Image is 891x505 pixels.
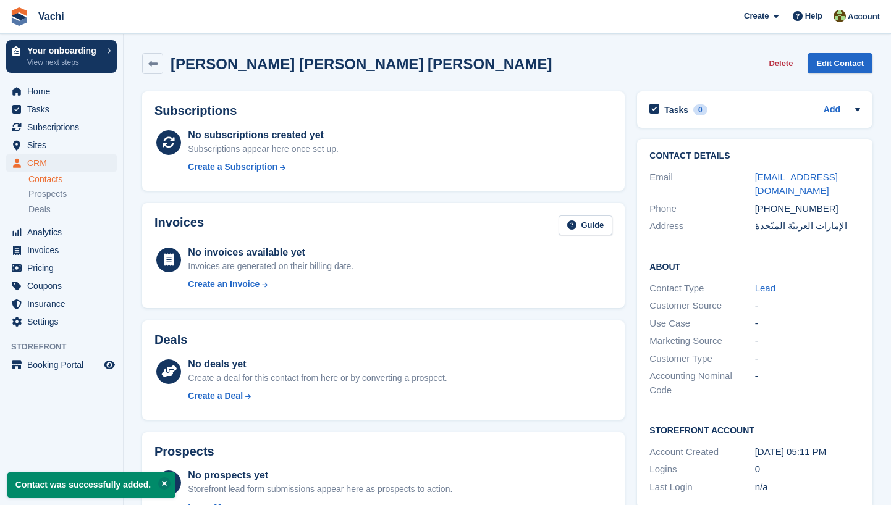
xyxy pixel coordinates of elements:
[6,83,117,100] a: menu
[27,154,101,172] span: CRM
[6,40,117,73] a: Your onboarding View next steps
[649,219,754,233] div: Address
[171,56,552,72] h2: [PERSON_NAME] [PERSON_NAME] [PERSON_NAME]
[764,53,798,73] button: Delete
[755,462,860,477] div: 0
[188,390,243,403] div: Create a Deal
[649,424,860,436] h2: Storefront Account
[27,356,101,374] span: Booking Portal
[27,101,101,118] span: Tasks
[824,103,840,117] a: Add
[649,260,860,272] h2: About
[28,188,67,200] span: Prospects
[6,119,117,136] a: menu
[664,104,688,115] h2: Tasks
[154,104,612,118] h2: Subscriptions
[649,480,754,495] div: Last Login
[27,277,101,294] span: Coupons
[188,390,447,403] a: Create a Deal
[188,161,339,173] a: Create a Subscription
[27,119,101,136] span: Subscriptions
[27,223,101,241] span: Analytics
[6,136,117,154] a: menu
[693,104,707,115] div: 0
[6,313,117,330] a: menu
[848,10,880,23] span: Account
[808,53,872,73] a: Edit Contact
[154,215,204,236] h2: Invoices
[188,143,339,156] div: Subscriptions appear here once set up.
[755,283,775,293] a: Lead
[755,299,860,313] div: -
[7,472,175,498] p: Contact was successfully added.
[755,172,838,196] a: [EMAIL_ADDRESS][DOMAIN_NAME]
[6,241,117,259] a: menu
[102,357,117,372] a: Preview store
[6,295,117,312] a: menu
[744,10,769,22] span: Create
[649,334,754,348] div: Marketing Source
[27,259,101,277] span: Pricing
[6,101,117,118] a: menu
[649,445,754,459] div: Account Created
[28,173,117,185] a: Contacts
[27,313,101,330] span: Settings
[28,204,51,215] span: Deals
[755,369,860,397] div: -
[649,462,754,477] div: Logins
[6,356,117,374] a: menu
[834,10,846,22] img: Anete Gre
[188,278,353,291] a: Create an Invoice
[11,341,123,353] span: Storefront
[755,317,860,331] div: -
[805,10,822,22] span: Help
[27,241,101,259] span: Invoices
[755,352,860,366] div: -
[559,215,613,236] a: Guide
[27,83,101,100] span: Home
[188,245,353,260] div: No invoices available yet
[154,444,214,459] h2: Prospects
[28,188,117,201] a: Prospects
[649,317,754,331] div: Use Case
[28,203,117,216] a: Deals
[27,46,101,55] p: Your onboarding
[649,151,860,161] h2: Contact Details
[649,369,754,397] div: Accounting Nominal Code
[33,6,69,27] a: Vachi
[188,260,353,273] div: Invoices are generated on their billing date.
[188,161,277,173] div: Create a Subscription
[649,299,754,313] div: Customer Source
[154,333,187,347] h2: Deals
[6,223,117,241] a: menu
[649,282,754,296] div: Contact Type
[755,445,860,459] div: [DATE] 05:11 PM
[27,295,101,312] span: Insurance
[755,480,860,495] div: n/a
[27,57,101,68] p: View next steps
[6,259,117,277] a: menu
[755,334,860,348] div: -
[6,277,117,294] a: menu
[188,128,339,143] div: No subscriptions created yet
[755,219,860,233] div: الإمارات العربيّة المتّحدة
[649,352,754,366] div: Customer Type
[649,170,754,198] div: Email
[6,154,117,172] a: menu
[755,202,860,216] div: [PHONE_NUMBER]
[188,468,452,483] div: No prospects yet
[188,278,260,291] div: Create an Invoice
[649,202,754,216] div: Phone
[10,7,28,26] img: stora-icon-8386f47178a22dfd0bd8f6a31ec36ba5ce8667c1dd55bd0f319d3a0aa187defe.svg
[188,483,452,496] div: Storefront lead form submissions appear here as prospects to action.
[188,372,447,385] div: Create a deal for this contact from here or by converting a prospect.
[188,357,447,372] div: No deals yet
[27,136,101,154] span: Sites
